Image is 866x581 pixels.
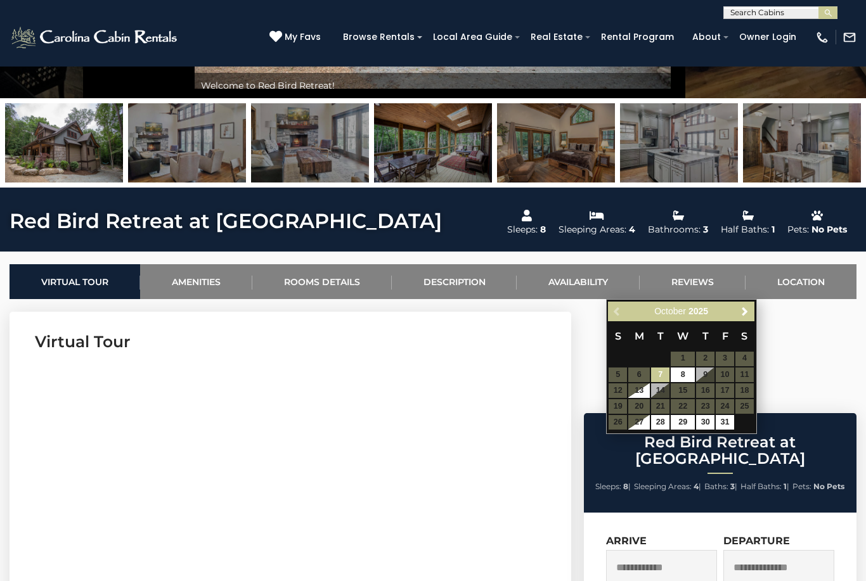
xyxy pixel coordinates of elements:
img: 168235645 [743,103,861,182]
img: 163266764 [497,103,615,182]
a: 27 [628,415,650,430]
strong: 3 [730,482,735,491]
span: Sleeps: [595,482,621,491]
span: My Favs [285,30,321,44]
a: 29 [671,415,695,430]
a: Browse Rentals [337,27,421,47]
a: Rooms Details [252,264,392,299]
a: 31 [716,415,734,430]
strong: No Pets [813,482,844,491]
a: Description [392,264,517,299]
li: | [595,478,631,495]
a: 28 [651,415,669,430]
span: Pets: [792,482,811,491]
a: Rental Program [595,27,680,47]
span: October [654,306,686,316]
a: About [686,27,727,47]
div: Welcome to Red Bird Retreat! [195,73,671,98]
a: Real Estate [524,27,589,47]
a: 7 [651,367,669,382]
h3: Virtual Tour [35,331,546,353]
strong: 8 [623,482,628,491]
img: phone-regular-white.png [815,30,829,44]
img: 168235644 [620,103,738,182]
span: Baths: [704,482,728,491]
a: Owner Login [733,27,803,47]
img: mail-regular-white.png [843,30,856,44]
a: 30 [696,415,714,430]
label: Departure [723,535,790,547]
strong: 1 [784,482,787,491]
span: Saturday [741,330,747,342]
a: 8 [671,367,695,382]
span: Friday [722,330,728,342]
span: Wednesday [677,330,688,342]
li: | [740,478,789,495]
li: | [634,478,701,495]
a: Amenities [140,264,252,299]
img: 163266794 [5,103,123,182]
a: Next [737,303,753,319]
a: Location [746,264,856,299]
label: Arrive [606,535,647,547]
img: 168235642 [128,103,246,182]
li: | [704,478,737,495]
span: Monday [635,330,644,342]
span: Sleeping Areas: [634,482,692,491]
a: Virtual Tour [10,264,140,299]
img: 163266763 [374,103,492,182]
h2: Red Bird Retreat at [GEOGRAPHIC_DATA] [587,434,853,468]
a: Reviews [640,264,746,299]
span: Tuesday [657,330,664,342]
img: 168235641 [251,103,369,182]
a: My Favs [269,30,324,44]
a: Availability [517,264,640,299]
span: Sunday [615,330,621,342]
img: White-1-2.png [10,25,181,50]
span: Next [740,306,750,316]
a: 13 [628,383,650,398]
span: 2025 [688,306,708,316]
a: Local Area Guide [427,27,519,47]
strong: 4 [694,482,699,491]
span: Half Baths: [740,482,782,491]
span: Thursday [702,330,709,342]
